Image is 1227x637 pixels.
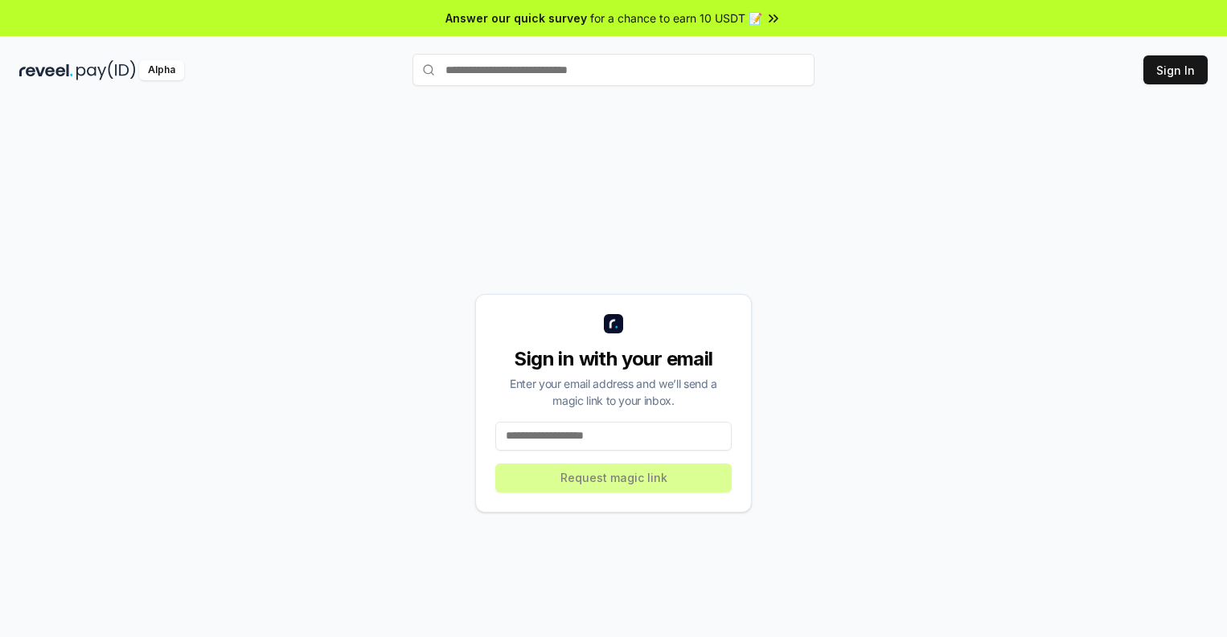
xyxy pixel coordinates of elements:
[19,60,73,80] img: reveel_dark
[445,10,587,27] span: Answer our quick survey
[76,60,136,80] img: pay_id
[604,314,623,333] img: logo_small
[590,10,762,27] span: for a chance to earn 10 USDT 📝
[495,346,732,372] div: Sign in with your email
[495,375,732,409] div: Enter your email address and we’ll send a magic link to your inbox.
[1143,55,1208,84] button: Sign In
[139,60,184,80] div: Alpha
